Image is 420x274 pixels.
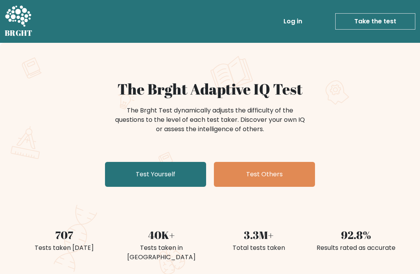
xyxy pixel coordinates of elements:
[312,243,400,253] div: Results rated as accurate
[117,227,205,243] div: 40K+
[113,106,307,134] div: The Brght Test dynamically adjusts the difficulty of the questions to the level of each test take...
[20,243,108,253] div: Tests taken [DATE]
[214,162,315,187] a: Test Others
[5,28,33,38] h5: BRGHT
[280,14,305,29] a: Log in
[5,3,33,40] a: BRGHT
[215,227,303,243] div: 3.3M+
[117,243,205,262] div: Tests taken in [GEOGRAPHIC_DATA]
[312,227,400,243] div: 92.8%
[335,13,415,30] a: Take the test
[20,80,400,98] h1: The Brght Adaptive IQ Test
[20,227,108,243] div: 707
[105,162,206,187] a: Test Yourself
[215,243,303,253] div: Total tests taken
